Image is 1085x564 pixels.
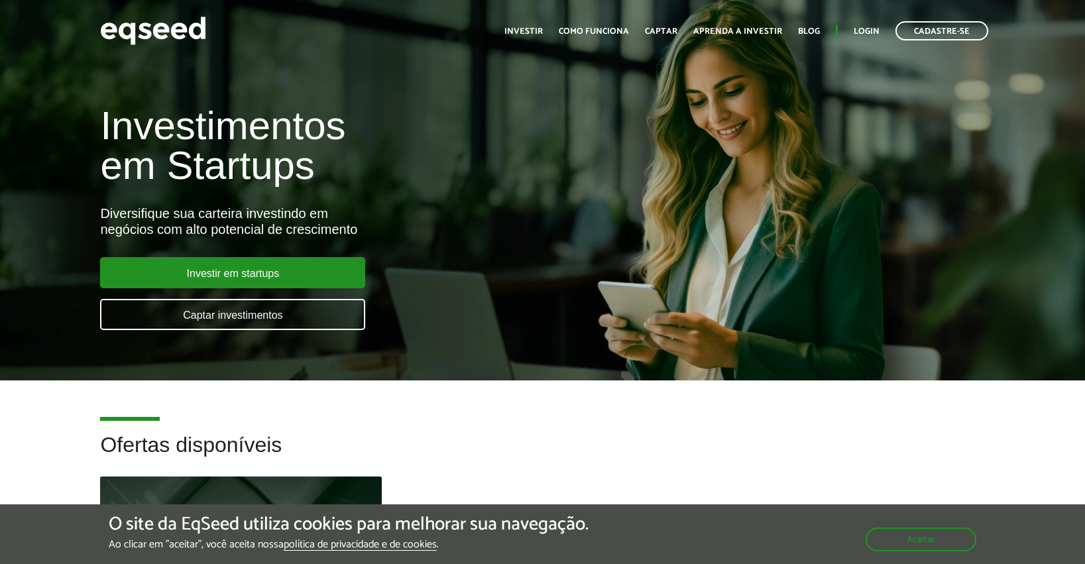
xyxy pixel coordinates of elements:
img: EqSeed [100,13,206,48]
h5: O site da EqSeed utiliza cookies para melhorar sua navegação. [109,514,589,535]
a: Blog [798,27,820,36]
a: Captar investimentos [100,299,365,330]
a: Como funciona [559,27,629,36]
h1: Investimentos em Startups [100,106,623,186]
a: Investir [504,27,543,36]
h2: Ofertas disponíveis [100,433,984,477]
a: Captar [645,27,677,36]
a: Login [854,27,880,36]
button: Aceitar [866,528,976,551]
a: Aprenda a investir [693,27,782,36]
div: Diversifique sua carteira investindo em negócios com alto potencial de crescimento [100,205,623,237]
a: política de privacidade e de cookies [284,539,437,551]
a: Investir em startups [100,257,365,288]
p: Ao clicar em "aceitar", você aceita nossa . [109,538,589,551]
a: Cadastre-se [895,21,988,40]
